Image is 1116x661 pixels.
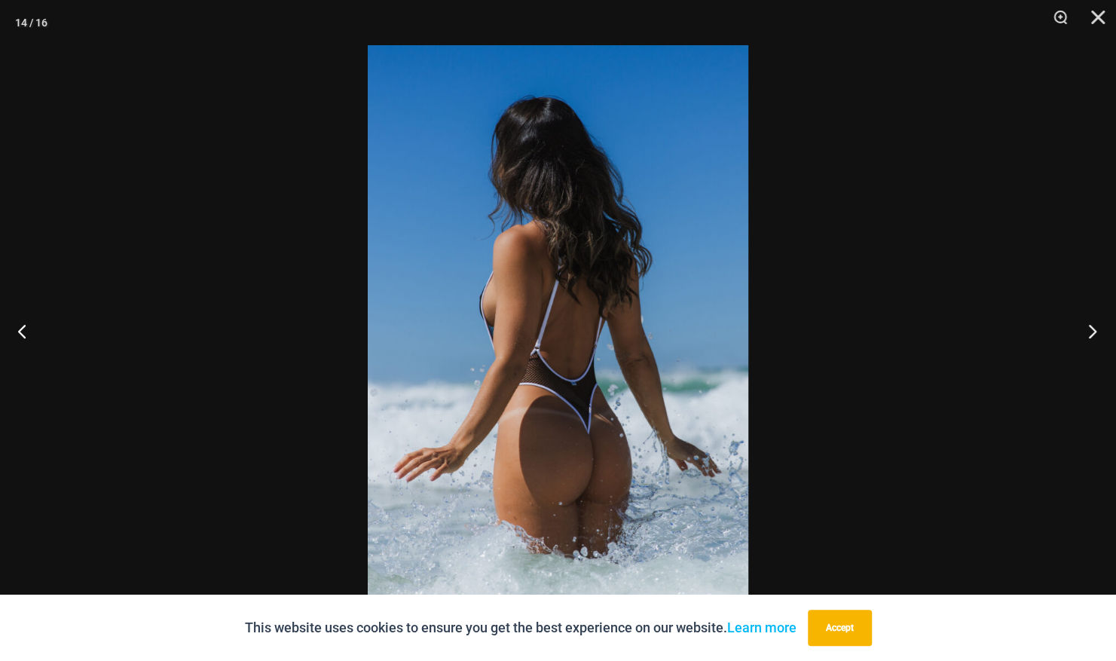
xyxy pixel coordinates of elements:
button: Next [1059,293,1116,369]
div: 14 / 16 [15,11,47,34]
a: Learn more [727,620,796,635]
button: Accept [808,610,872,646]
img: Tradewinds Ink and Ivory 807 One Piece 07 [368,45,748,616]
p: This website uses cookies to ensure you get the best experience on our website. [245,617,796,639]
